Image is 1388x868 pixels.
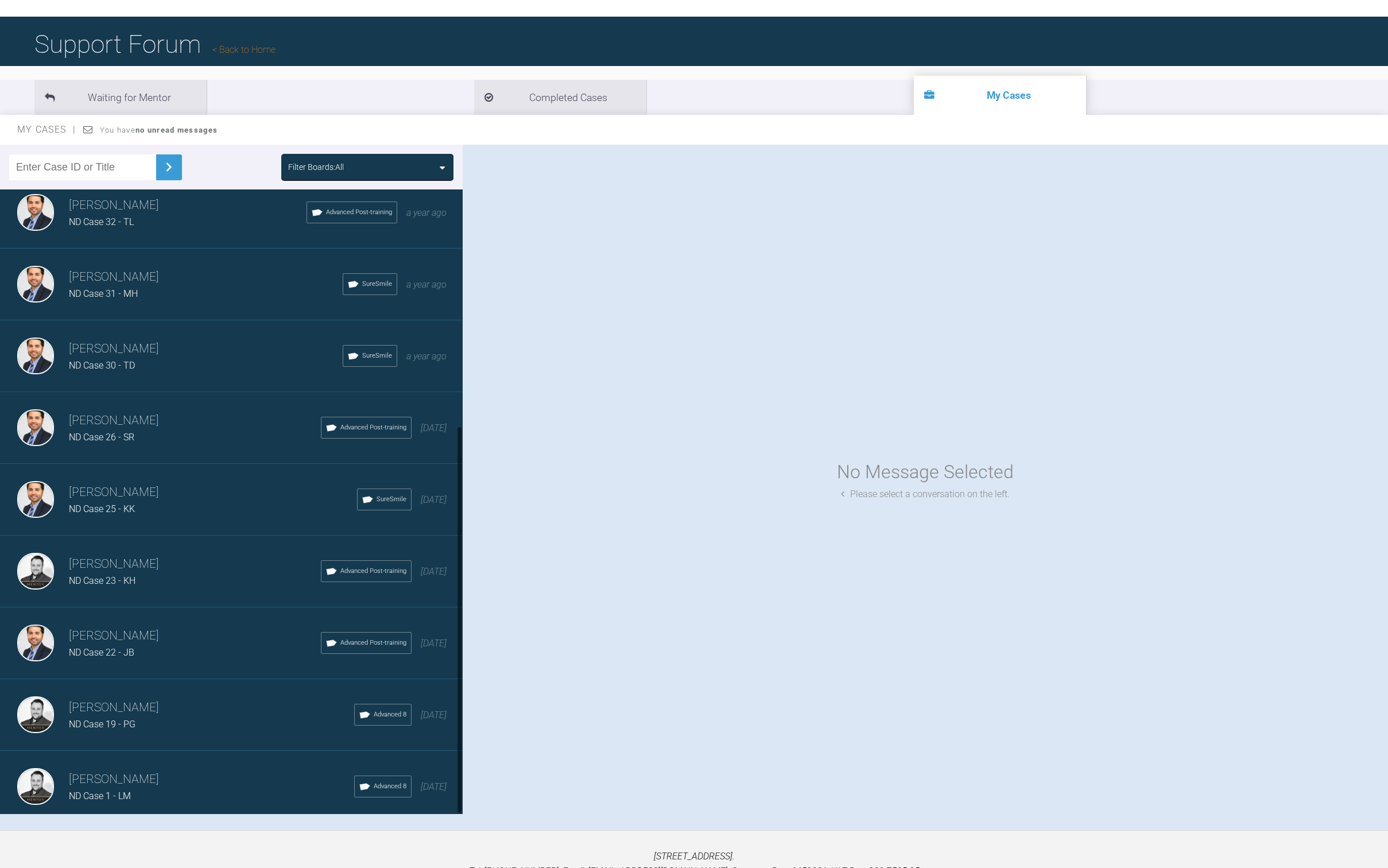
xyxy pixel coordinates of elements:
span: [DATE] [421,781,447,792]
strong: no unread messages [135,126,218,134]
span: ND Case 22 - JB [69,647,134,658]
img: Greg Souster [17,768,54,805]
img: Greg Souster [17,553,54,590]
span: ND Case 26 - SR [69,432,134,443]
h3: [PERSON_NAME] [69,555,321,574]
img: Neeraj Diddee [17,481,54,518]
h1: Support Forum [34,24,276,64]
span: Advanced Post-training [340,423,406,433]
span: My Cases [17,124,76,135]
span: Advanced Post-training [326,207,392,218]
li: Waiting for Mentor [34,80,207,115]
span: a year ago [406,207,447,218]
img: Neeraj Diddee [17,266,54,303]
span: [DATE] [421,423,447,433]
li: Completed Cases [474,80,646,115]
span: [DATE] [421,710,447,720]
span: Advanced Post-training [340,638,406,648]
h3: [PERSON_NAME] [69,339,343,359]
span: ND Case 25 - KK [69,503,135,514]
div: No Message Selected [837,458,1014,487]
img: chevronRight.28bd32b0.svg [160,158,178,176]
img: Neeraj Diddee [17,338,54,374]
h3: [PERSON_NAME] [69,268,343,287]
span: SureSmile [362,351,392,361]
h3: [PERSON_NAME] [69,626,321,646]
span: a year ago [406,351,447,362]
span: ND Case 1 - LM [69,790,131,801]
span: Advanced 8 [374,710,406,720]
h3: [PERSON_NAME] [69,483,357,502]
img: Greg Souster [17,696,54,733]
span: [DATE] [421,494,447,505]
h3: [PERSON_NAME] [69,770,354,789]
span: SureSmile [362,279,392,289]
span: ND Case 30 - TD [69,360,135,371]
span: ND Case 19 - PG [69,719,135,730]
h3: [PERSON_NAME] [69,698,354,718]
span: [DATE] [421,638,447,649]
img: Neeraj Diddee [17,625,54,661]
span: ND Case 31 - MH [69,288,138,299]
div: Filter Boards: All [288,161,344,173]
li: My Cases [914,76,1086,115]
span: You have [100,126,218,134]
span: a year ago [406,279,447,290]
div: Please select a conversation on the left. [841,487,1010,502]
h3: [PERSON_NAME] [69,196,307,215]
a: Back to Home [212,44,276,55]
input: Enter Case ID or Title [9,154,156,180]
img: Neeraj Diddee [17,409,54,446]
span: ND Case 23 - KH [69,575,135,586]
span: [DATE] [421,566,447,577]
span: ND Case 32 - TL [69,216,134,227]
span: Advanced Post-training [340,566,406,576]
img: Neeraj Diddee [17,194,54,231]
span: SureSmile [377,494,406,505]
span: Advanced 8 [374,781,406,792]
h3: [PERSON_NAME] [69,411,321,431]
